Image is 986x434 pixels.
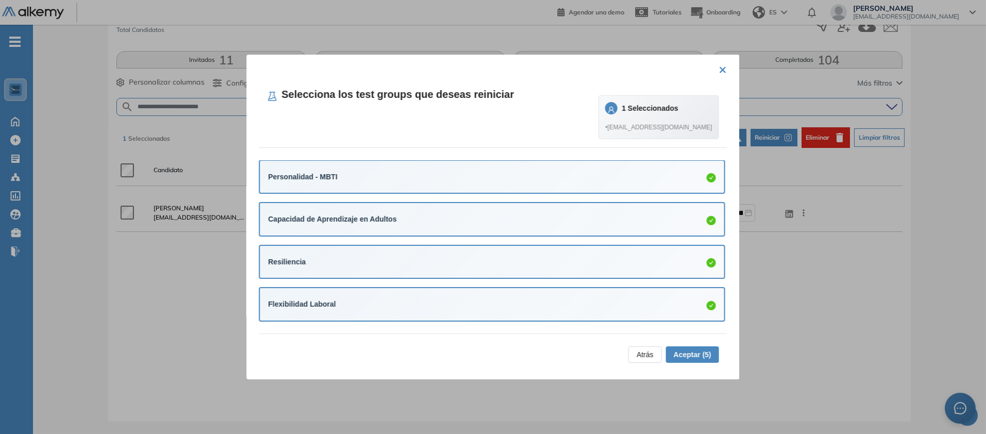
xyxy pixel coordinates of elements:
[267,91,278,102] span: experiment
[637,349,654,360] span: Atrás
[707,173,716,182] span: check-circle
[605,123,712,132] span: • [EMAIL_ADDRESS][DOMAIN_NAME]
[707,301,716,310] span: check-circle
[268,258,306,266] strong: Resiliencia
[608,106,615,113] span: user
[628,346,662,363] button: Atrás
[707,258,716,268] span: check-circle
[267,87,514,102] h4: Selecciona los test groups que deseas reiniciar
[268,173,338,181] strong: Personalidad - MBTI
[707,216,716,225] span: check-circle
[666,346,719,363] button: Aceptar (5)
[268,215,397,223] strong: Capacidad de Aprendizaje en Adultos
[268,300,336,308] strong: Flexibilidad Laboral
[719,59,727,79] button: ×
[622,104,678,112] strong: 1 Seleccionados
[673,349,711,360] span: Aceptar (5)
